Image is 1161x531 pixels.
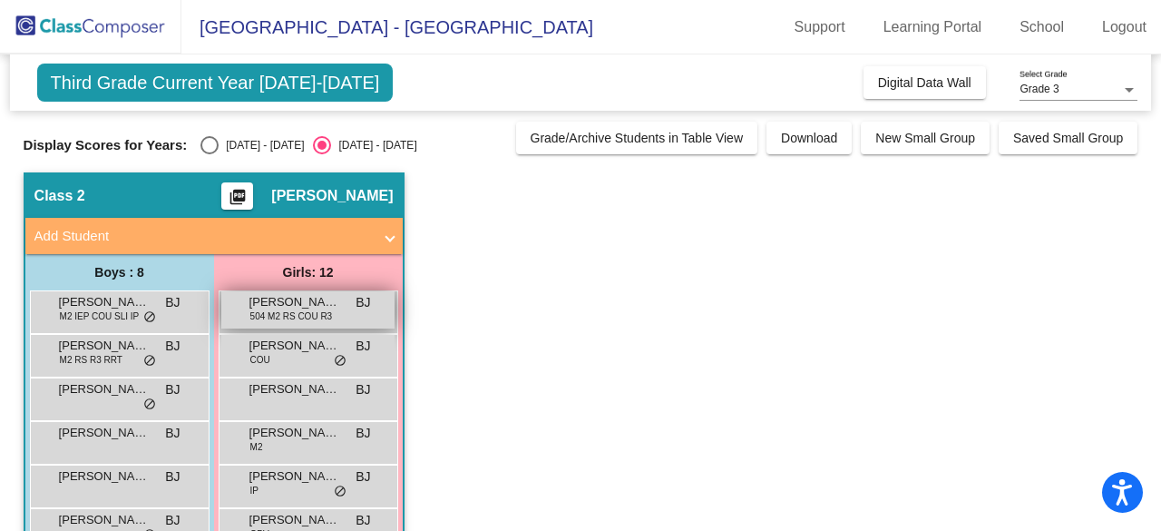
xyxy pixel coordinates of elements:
span: [PERSON_NAME] ([PERSON_NAME]) [PERSON_NAME] [249,511,340,529]
span: Grade 3 [1020,83,1059,95]
span: Download [781,131,837,145]
a: Logout [1088,13,1161,42]
a: School [1005,13,1078,42]
span: [PERSON_NAME] [59,337,150,355]
span: BJ [356,511,370,530]
button: Grade/Archive Students in Table View [516,122,758,154]
span: [PERSON_NAME] [249,293,340,311]
span: M2 RS R3 RRT [60,353,122,367]
span: [PERSON_NAME] [59,293,150,311]
button: Saved Small Group [999,122,1137,154]
span: BJ [356,380,370,399]
mat-icon: picture_as_pdf [227,188,249,213]
span: [PERSON_NAME] [249,380,340,398]
span: M2 IEP COU SLI IP [60,310,140,323]
span: [PERSON_NAME] [249,337,340,355]
span: BJ [165,467,180,487]
span: [PERSON_NAME] [59,380,150,398]
mat-panel-title: Add Student [34,226,372,247]
span: [PERSON_NAME] [59,511,150,529]
span: IP [250,484,259,497]
span: BJ [165,511,180,530]
span: do_not_disturb_alt [334,354,346,369]
span: Digital Data Wall [878,75,971,90]
button: Print Students Details [221,182,253,210]
span: [PERSON_NAME] [59,467,150,486]
span: do_not_disturb_alt [143,310,156,325]
a: Learning Portal [869,13,997,42]
span: Class 2 [34,187,85,205]
span: Display Scores for Years: [24,137,188,153]
mat-radio-group: Select an option [200,136,416,154]
span: BJ [356,293,370,312]
span: do_not_disturb_alt [143,354,156,369]
mat-expansion-panel-header: Add Student [25,218,403,254]
button: Download [766,122,852,154]
span: BJ [165,293,180,312]
span: Grade/Archive Students in Table View [531,131,744,145]
span: do_not_disturb_alt [334,485,346,499]
div: Boys : 8 [25,254,214,290]
span: do_not_disturb_alt [143,398,156,412]
span: New Small Group [875,131,975,145]
span: [PERSON_NAME] [249,467,340,486]
span: [PERSON_NAME] [249,424,340,442]
span: COU [250,353,270,367]
span: Saved Small Group [1013,131,1123,145]
span: [PERSON_NAME] [271,187,393,205]
span: BJ [356,337,370,356]
div: Girls: 12 [214,254,403,290]
span: BJ [165,337,180,356]
a: Support [780,13,860,42]
span: M2 [250,440,263,454]
span: 504 M2 RS COU R3 [250,310,333,323]
span: BJ [356,424,370,443]
span: Third Grade Current Year [DATE]-[DATE] [37,64,394,102]
span: BJ [165,424,180,443]
span: [PERSON_NAME] [PERSON_NAME] [59,424,150,442]
span: [GEOGRAPHIC_DATA] - [GEOGRAPHIC_DATA] [181,13,593,42]
button: New Small Group [861,122,990,154]
button: Digital Data Wall [863,66,986,99]
div: [DATE] - [DATE] [219,137,304,153]
span: BJ [356,467,370,487]
div: [DATE] - [DATE] [331,137,416,153]
span: BJ [165,380,180,399]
